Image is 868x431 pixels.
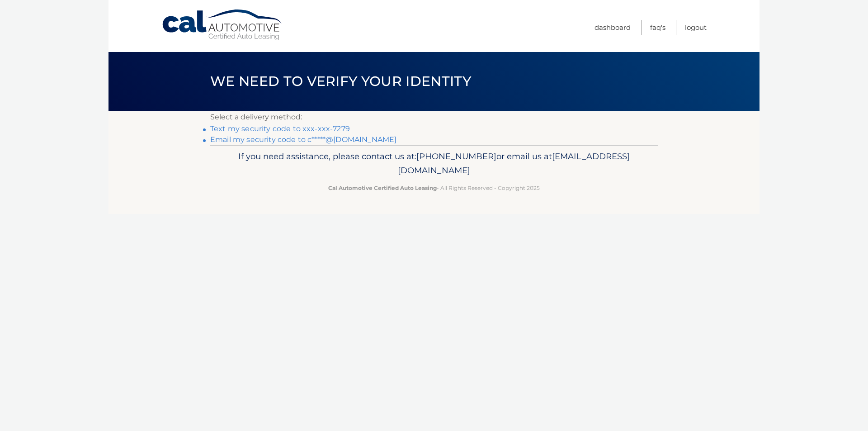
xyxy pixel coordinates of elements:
[210,73,471,90] span: We need to verify your identity
[594,20,631,35] a: Dashboard
[161,9,283,41] a: Cal Automotive
[685,20,707,35] a: Logout
[416,151,496,161] span: [PHONE_NUMBER]
[210,135,396,144] a: Email my security code to c*****@[DOMAIN_NAME]
[210,111,658,123] p: Select a delivery method:
[210,124,350,133] a: Text my security code to xxx-xxx-7279
[328,185,437,191] strong: Cal Automotive Certified Auto Leasing
[216,149,652,178] p: If you need assistance, please contact us at: or email us at
[650,20,665,35] a: FAQ's
[216,183,652,193] p: - All Rights Reserved - Copyright 2025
